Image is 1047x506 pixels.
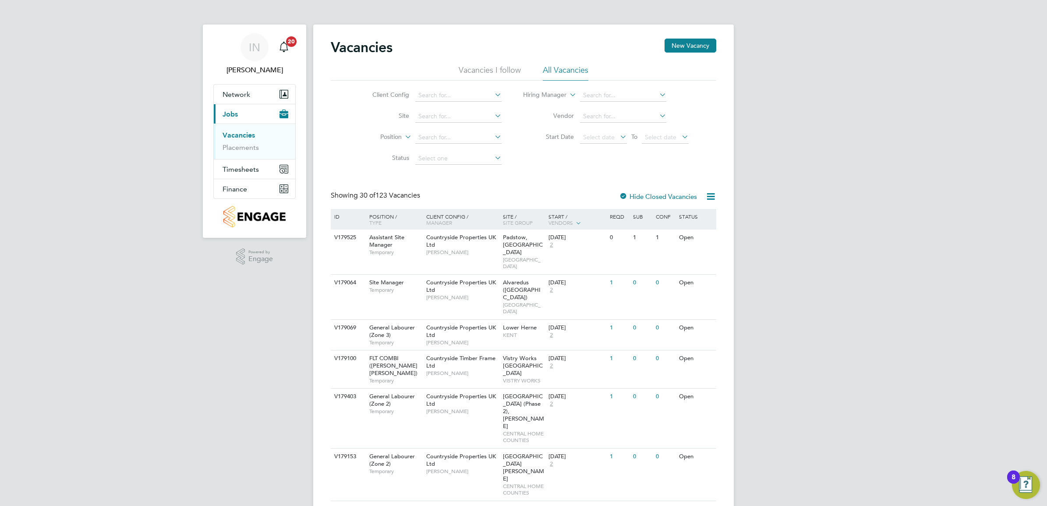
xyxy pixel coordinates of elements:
[332,320,363,336] div: V179069
[1012,477,1015,488] div: 8
[608,209,630,224] div: Reqd
[548,287,554,294] span: 2
[369,279,404,286] span: Site Manager
[214,179,295,198] button: Finance
[426,294,499,301] span: [PERSON_NAME]
[359,91,409,99] label: Client Config
[369,324,415,339] span: General Labourer (Zone 3)
[548,355,605,362] div: [DATE]
[223,143,259,152] a: Placements
[332,350,363,367] div: V179100
[286,36,297,47] span: 20
[214,85,295,104] button: Network
[360,191,375,200] span: 30 of
[548,279,605,287] div: [DATE]
[523,133,574,141] label: Start Date
[548,362,554,370] span: 2
[369,453,415,467] span: General Labourer (Zone 2)
[223,206,285,227] img: countryside-properties-logo-retina.png
[548,453,605,460] div: [DATE]
[213,33,296,75] a: IN[PERSON_NAME]
[677,320,715,336] div: Open
[369,287,422,294] span: Temporary
[608,275,630,291] div: 1
[523,112,574,120] label: Vendor
[548,460,554,468] span: 2
[677,449,715,465] div: Open
[223,90,250,99] span: Network
[359,154,409,162] label: Status
[332,389,363,405] div: V179403
[248,248,273,256] span: Powered by
[503,256,545,270] span: [GEOGRAPHIC_DATA]
[203,25,306,238] nav: Main navigation
[426,468,499,475] span: [PERSON_NAME]
[369,393,415,407] span: General Labourer (Zone 2)
[631,389,654,405] div: 0
[677,209,715,224] div: Status
[459,65,521,81] li: Vacancies I follow
[331,191,422,200] div: Showing
[415,89,502,102] input: Search for...
[503,430,545,444] span: CENTRAL HOME COUNTIES
[548,241,554,249] span: 2
[608,449,630,465] div: 1
[654,209,676,224] div: Conf
[546,209,608,231] div: Start /
[415,110,502,123] input: Search for...
[331,39,393,56] h2: Vacancies
[503,393,544,430] span: [GEOGRAPHIC_DATA] (Phase 2), [PERSON_NAME]
[248,255,273,263] span: Engage
[654,350,676,367] div: 0
[424,209,501,230] div: Client Config /
[369,408,422,415] span: Temporary
[426,354,495,369] span: Countryside Timber Frame Ltd
[332,209,363,224] div: ID
[426,370,499,377] span: [PERSON_NAME]
[214,104,295,124] button: Jobs
[503,279,541,301] span: Alvaredus ([GEOGRAPHIC_DATA])
[548,324,605,332] div: [DATE]
[213,206,296,227] a: Go to home page
[369,354,417,377] span: FLT COMBI ([PERSON_NAME] [PERSON_NAME])
[580,89,666,102] input: Search for...
[351,133,402,142] label: Position
[583,133,615,141] span: Select date
[631,230,654,246] div: 1
[654,449,676,465] div: 0
[426,393,496,407] span: Countryside Properties UK Ltd
[548,400,554,408] span: 2
[654,320,676,336] div: 0
[369,468,422,475] span: Temporary
[654,230,676,246] div: 1
[677,389,715,405] div: Open
[369,377,422,384] span: Temporary
[503,483,545,496] span: CENTRAL HOME COUNTIES
[677,350,715,367] div: Open
[608,230,630,246] div: 0
[369,339,422,346] span: Temporary
[548,234,605,241] div: [DATE]
[426,219,452,226] span: Manager
[619,192,697,201] label: Hide Closed Vacancies
[631,449,654,465] div: 0
[631,275,654,291] div: 0
[631,320,654,336] div: 0
[214,124,295,159] div: Jobs
[503,219,533,226] span: Site Group
[608,320,630,336] div: 1
[415,131,502,144] input: Search for...
[332,449,363,465] div: V179153
[645,133,676,141] span: Select date
[665,39,716,53] button: New Vacancy
[677,275,715,291] div: Open
[629,131,640,142] span: To
[369,219,382,226] span: Type
[426,324,496,339] span: Countryside Properties UK Ltd
[359,112,409,120] label: Site
[503,453,544,482] span: [GEOGRAPHIC_DATA][PERSON_NAME]
[426,453,496,467] span: Countryside Properties UK Ltd
[548,332,554,339] span: 2
[654,275,676,291] div: 0
[426,234,496,248] span: Countryside Properties UK Ltd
